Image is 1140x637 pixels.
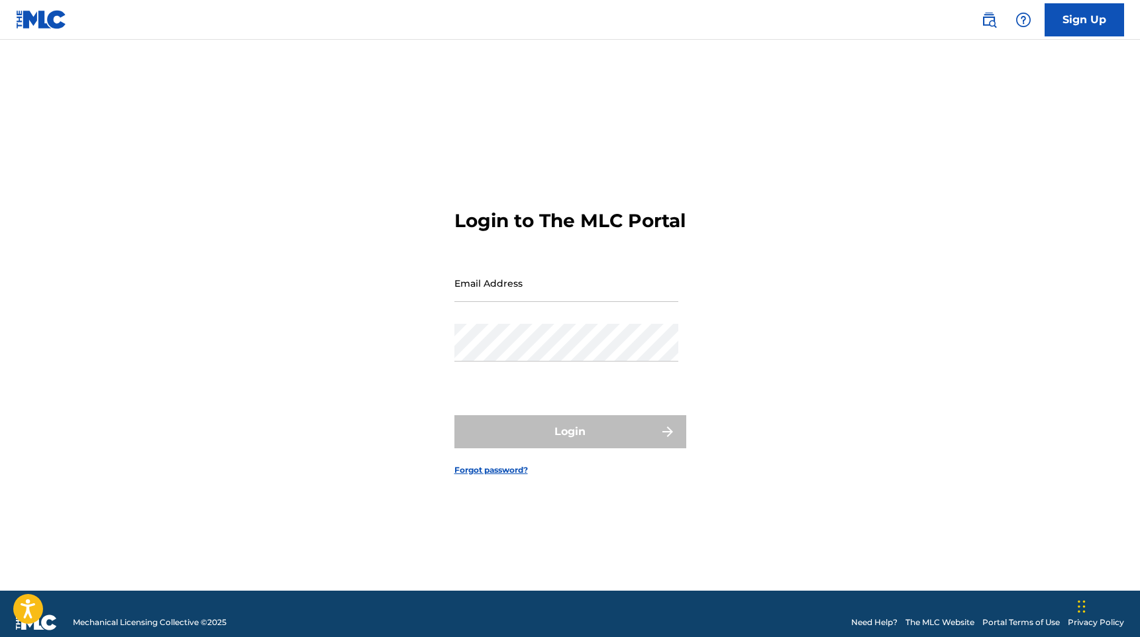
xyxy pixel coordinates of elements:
a: Privacy Policy [1068,616,1124,628]
h3: Login to The MLC Portal [454,209,686,232]
div: Help [1010,7,1037,33]
img: logo [16,614,57,630]
a: Public Search [976,7,1002,33]
a: Forgot password? [454,464,528,476]
a: Sign Up [1045,3,1124,36]
a: The MLC Website [906,616,974,628]
iframe: Chat Widget [1074,573,1140,637]
div: Drag [1078,587,1086,626]
a: Need Help? [851,616,898,628]
img: MLC Logo [16,10,67,29]
span: Mechanical Licensing Collective © 2025 [73,616,227,628]
img: search [981,12,997,28]
a: Portal Terms of Use [982,616,1060,628]
img: help [1015,12,1031,28]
